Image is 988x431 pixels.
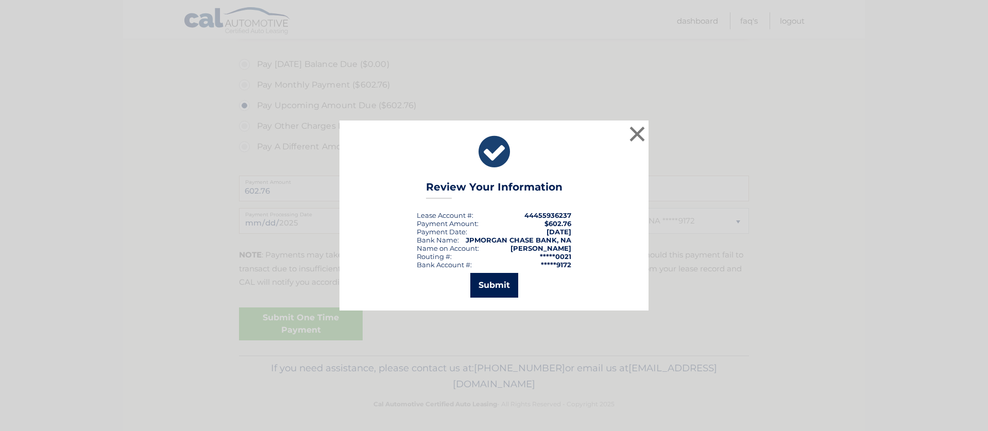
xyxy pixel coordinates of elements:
div: Lease Account #: [417,211,473,219]
div: Bank Name: [417,236,459,244]
button: Submit [470,273,518,298]
div: Name on Account: [417,244,479,252]
div: Payment Amount: [417,219,479,228]
span: Payment Date [417,228,466,236]
h3: Review Your Information [426,181,563,199]
strong: JPMORGAN CHASE BANK, NA [466,236,571,244]
strong: 44455936237 [524,211,571,219]
span: $602.76 [544,219,571,228]
div: Bank Account #: [417,261,472,269]
button: × [627,124,648,144]
strong: [PERSON_NAME] [510,244,571,252]
div: Routing #: [417,252,452,261]
span: [DATE] [547,228,571,236]
div: : [417,228,467,236]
